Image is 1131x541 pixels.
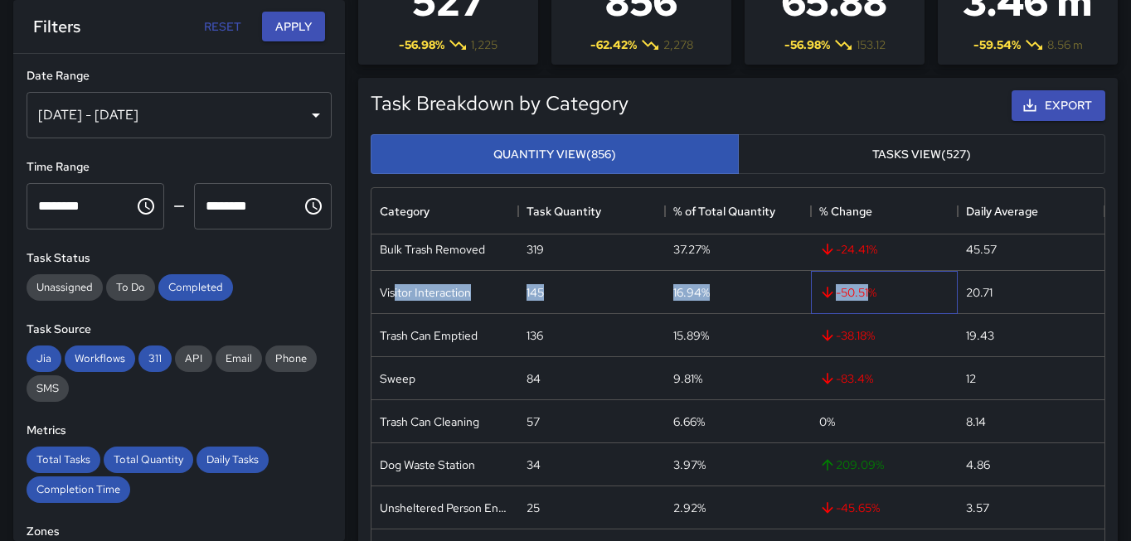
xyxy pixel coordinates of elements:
div: % of Total Quantity [673,188,775,234]
h6: Task Status [27,249,332,268]
div: 8.14 [966,413,986,430]
h5: Task Breakdown by Category [371,90,629,117]
span: -38.18 % [819,327,875,344]
div: 3.97% [673,456,706,473]
div: Email [216,345,262,372]
div: 9.81% [673,370,702,387]
span: -62.42 % [590,36,637,53]
div: Completed [158,274,233,301]
span: Completed [158,280,233,294]
span: Daily Tasks [197,452,269,466]
div: Dog Waste Station [380,456,475,473]
div: 4.86 [966,456,990,473]
h6: Filters [33,13,80,40]
span: 8.56 m [1047,36,1083,53]
div: Category [371,188,518,234]
h6: Metrics [27,422,332,440]
span: Unassigned [27,280,103,294]
div: 37.27% [673,241,710,258]
span: -83.4 % [819,370,873,387]
div: 20.71 [966,284,993,301]
button: Reset [196,12,249,42]
div: 25 [527,500,540,516]
div: 6.66% [673,413,705,430]
span: 0 % [819,413,835,430]
div: 3.57 [966,500,989,516]
div: 45.57 [966,241,997,258]
div: 57 [527,413,540,430]
div: 15.89% [673,327,709,344]
div: Workflows [65,345,135,372]
div: % Change [811,188,958,234]
div: 16.94% [673,284,710,301]
div: Trash Can Emptied [380,327,478,344]
button: Export [1012,90,1105,121]
div: 2.92% [673,500,706,516]
div: SMS [27,375,69,402]
span: SMS [27,381,69,395]
span: 209.09 % [819,456,884,473]
span: Completion Time [27,482,130,496]
div: % of Total Quantity [665,188,812,234]
div: 34 [527,456,541,473]
span: -45.65 % [819,500,880,516]
span: To Do [106,280,155,294]
div: API [175,345,212,372]
span: -59.54 % [973,36,1021,53]
span: 311 [138,351,172,365]
span: -50.51 % [819,284,876,301]
h6: Time Range [27,158,332,176]
h6: Task Source [27,321,332,339]
div: 145 [527,284,544,301]
div: Jia [27,345,61,372]
div: % Change [819,188,872,234]
button: Choose time, selected time is 11:59 PM [297,190,330,223]
div: 12 [966,370,976,387]
div: 84 [527,370,541,387]
span: 2,278 [663,36,693,53]
h6: Date Range [27,67,332,85]
div: Trash Can Cleaning [380,413,479,430]
div: Daily Tasks [197,447,269,473]
div: 319 [527,241,544,258]
span: -56.98 % [399,36,444,53]
button: Choose time, selected time is 12:00 AM [129,190,163,223]
span: Phone [265,351,317,365]
span: 153.12 [857,36,886,53]
div: Completion Time [27,476,130,503]
h6: Zones [27,523,332,541]
div: Total Quantity [104,447,193,473]
div: Bulk Trash Removed [380,241,485,258]
div: 136 [527,327,543,344]
div: Unsheltered Person Engagement [380,500,510,516]
span: Email [216,351,262,365]
div: 19.43 [966,327,994,344]
span: Total Tasks [27,452,100,466]
span: 1,225 [471,36,498,53]
div: 311 [138,345,172,372]
div: Daily Average [966,188,1038,234]
span: -56.98 % [784,36,830,53]
div: Task Quantity [518,188,665,234]
div: Unassigned [27,274,103,301]
span: Jia [27,351,61,365]
span: Workflows [65,351,135,365]
div: Daily Average [958,188,1104,234]
span: -24.41 % [819,241,877,258]
button: Tasks View(527) [738,134,1106,175]
div: [DATE] - [DATE] [27,92,332,138]
div: Sweep [380,370,415,387]
span: API [175,351,212,365]
div: Phone [265,345,317,372]
div: To Do [106,274,155,301]
span: Total Quantity [104,452,193,466]
div: Total Tasks [27,447,100,473]
div: Category [380,188,430,234]
div: Task Quantity [527,188,601,234]
div: Visitor Interaction [380,284,471,301]
button: Quantity View(856) [371,134,739,175]
button: Apply [262,12,325,42]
